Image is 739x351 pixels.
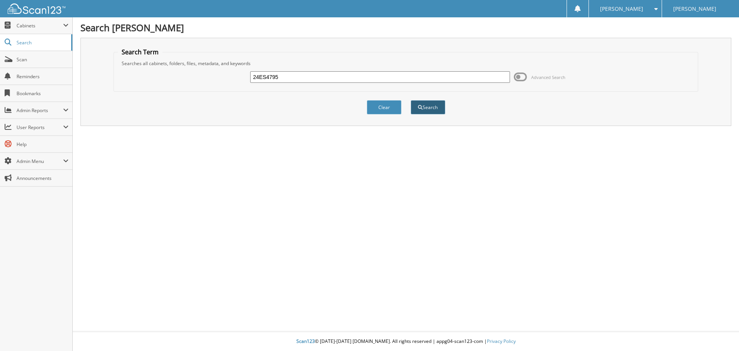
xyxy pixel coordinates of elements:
span: Search [17,39,67,46]
span: Scan [17,56,69,63]
span: Admin Menu [17,158,63,165]
span: User Reports [17,124,63,131]
button: Clear [367,100,401,114]
span: Advanced Search [531,74,565,80]
legend: Search Term [118,48,162,56]
iframe: Chat Widget [701,314,739,351]
span: Reminders [17,73,69,80]
div: Searches all cabinets, folders, files, metadata, and keywords [118,60,694,67]
span: [PERSON_NAME] [600,7,643,11]
h1: Search [PERSON_NAME] [80,21,731,34]
img: scan123-logo-white.svg [8,3,65,14]
span: Scan123 [296,338,315,344]
span: Cabinets [17,22,63,29]
span: Bookmarks [17,90,69,97]
span: Help [17,141,69,148]
a: Privacy Policy [487,338,516,344]
span: Announcements [17,175,69,181]
span: Admin Reports [17,107,63,114]
span: [PERSON_NAME] [673,7,716,11]
div: © [DATE]-[DATE] [DOMAIN_NAME]. All rights reserved | appg04-scan123-com | [73,332,739,351]
button: Search [411,100,445,114]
